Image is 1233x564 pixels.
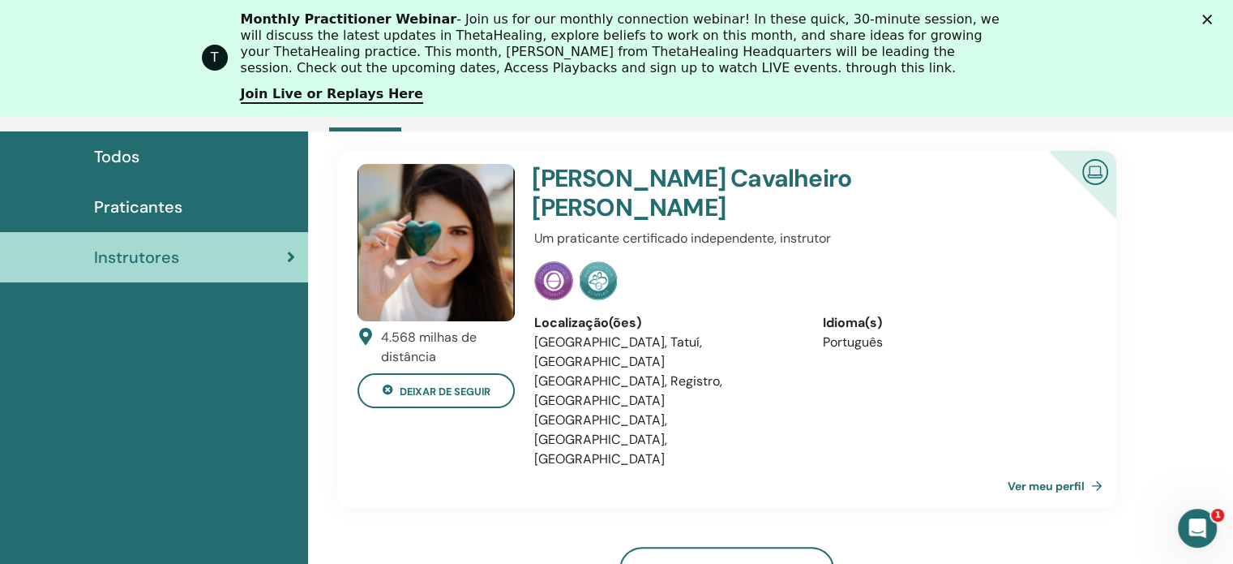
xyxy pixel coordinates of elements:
[381,329,477,365] font: milhas de distância
[534,372,722,409] font: [GEOGRAPHIC_DATA], Registro, [GEOGRAPHIC_DATA]
[532,162,851,223] font: Cavalheiro [PERSON_NAME]
[1214,510,1221,520] font: 1
[241,11,1006,76] div: - Join us for our monthly connection webinar! In these quick, 30-minute session, we will discuss ...
[241,11,457,27] b: Monthly Practitioner Webinar
[357,373,515,408] button: deixar de seguir
[823,314,882,331] font: Idioma(s)
[532,162,726,194] font: [PERSON_NAME]
[241,86,423,104] a: Join Live or Replays Here
[381,329,416,346] font: 4.568
[1023,151,1116,244] div: Instrutor Online Certificado
[94,146,139,167] font: Todos
[1008,469,1109,502] a: Ver meu perfil
[534,314,641,331] font: Localização(ões)
[400,385,490,398] font: deixar de seguir
[534,230,831,247] font: Um praticante certificado independente, instrutor
[1202,15,1218,24] div: Close
[1178,509,1217,548] iframe: Chat ao vivo do Intercom
[94,196,182,217] font: Praticantes
[357,164,515,321] img: default.jpg
[94,247,179,268] font: Instrutores
[202,45,228,71] div: Profile image for ThetaHealing
[534,334,702,370] font: [GEOGRAPHIC_DATA], Tatuí, [GEOGRAPHIC_DATA]
[534,411,667,467] font: [GEOGRAPHIC_DATA], [GEOGRAPHIC_DATA], [GEOGRAPHIC_DATA]
[823,334,883,351] font: Português
[1008,479,1085,493] font: Ver meu perfil
[1076,153,1115,189] img: Instrutor Online Certificado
